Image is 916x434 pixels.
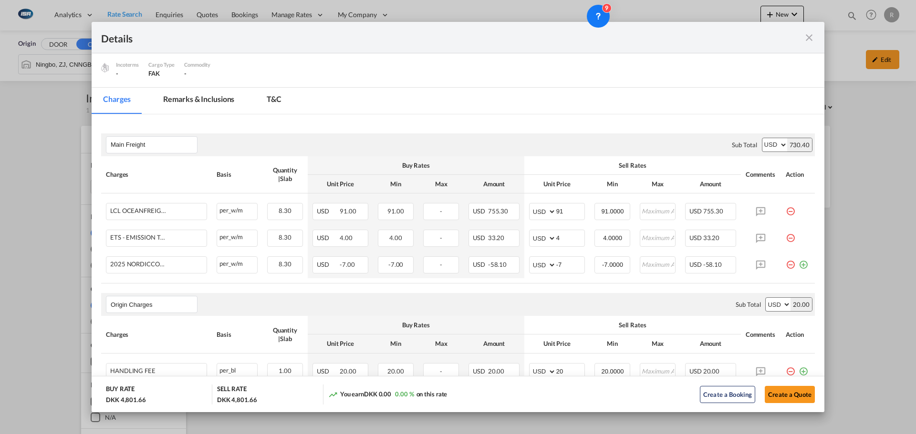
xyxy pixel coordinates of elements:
md-icon: icon-minus-circle-outline red-400-fg pt-7 [786,256,795,266]
span: 4.00 [340,234,353,242]
th: Comments [741,156,781,193]
span: 20.00 [340,367,356,375]
div: 730.40 [787,138,812,151]
th: Max [635,334,680,353]
span: 20.00 [703,367,720,375]
md-tab-item: T&C [255,88,293,114]
input: 4 [556,230,584,244]
span: -58.10 [488,261,507,268]
th: Amount [464,334,524,353]
span: USD [473,261,487,268]
span: 755.30 [488,207,508,215]
span: - [440,261,442,268]
md-icon: icon-minus-circle-outline red-400-fg pt-7 [786,230,795,239]
span: 8.30 [279,233,291,241]
span: USD [317,261,339,268]
th: Unit Price [308,175,373,193]
div: per_bl [217,363,257,375]
md-icon: icon-trending-up [328,390,338,399]
div: Basis [217,330,258,339]
div: Buy Rates [312,321,520,329]
th: Action [781,156,815,193]
input: -7 [556,257,584,271]
div: Incoterms [116,61,139,69]
div: Commodity [184,61,210,69]
div: You earn on this rate [328,390,448,400]
md-icon: icon-close fg-AAA8AD m-0 cursor [803,32,815,43]
input: Minimum Amount [595,203,630,218]
div: Quantity | Slab [267,326,303,343]
div: Basis [217,170,258,179]
div: per_w/m [217,257,257,269]
span: USD [473,234,487,242]
span: USD [689,207,702,215]
div: per_w/m [217,230,257,242]
img: cargo.png [100,62,110,73]
span: - [440,207,442,215]
div: 20.00 [791,298,812,311]
div: Charges [106,170,207,179]
span: USD [473,367,487,375]
span: 1.00 [279,367,291,374]
span: - [440,367,442,375]
th: Amount [680,175,741,193]
input: Minimum Amount [595,363,630,378]
th: Unit Price [308,334,373,353]
div: LCL OCEANFREIGHT [110,207,167,214]
th: Unit Price [524,334,590,353]
span: USD [317,207,339,215]
input: Minimum Amount [595,230,630,244]
span: 91.00 [387,207,404,215]
span: USD [689,234,702,242]
input: Maximum Amount [641,363,675,378]
md-tab-item: Charges [92,88,142,114]
div: Quantity | Slab [267,166,303,183]
span: -7.00 [340,261,355,268]
div: DKK 4,801.66 [217,395,257,404]
md-icon: icon-minus-circle-outline red-400-fg pt-7 [786,363,795,373]
th: Min [590,175,635,193]
th: Max [635,175,680,193]
span: -7.00 [388,261,404,268]
span: 20.00 [387,367,404,375]
span: 20.00 [488,367,505,375]
input: Maximum Amount [641,257,675,271]
span: USD [689,261,702,268]
input: Minimum Amount [595,257,630,271]
th: Max [418,175,464,193]
span: USD [317,367,339,375]
span: 0.00 % [395,390,414,398]
th: Min [373,175,418,193]
th: Max [418,334,464,353]
th: Amount [464,175,524,193]
div: Buy Rates [312,161,520,170]
md-icon: icon-plus-circle-outline green-400-fg [799,363,808,373]
md-pagination-wrapper: Use the left and right arrow keys to navigate between tabs [92,88,302,114]
div: FAK [148,69,175,78]
div: Details [101,31,743,43]
md-dialog: Port of Loading ... [92,22,824,413]
span: DKK 0.00 [364,390,391,398]
span: 4.00 [389,234,402,242]
span: - [184,70,187,77]
th: Comments [741,316,781,353]
span: USD [689,367,702,375]
th: Action [781,316,815,353]
input: 91 [556,203,584,218]
span: USD [473,207,487,215]
div: Sub Total [732,141,757,149]
input: Maximum Amount [641,203,675,218]
th: Min [590,334,635,353]
th: Unit Price [524,175,590,193]
span: 33.20 [488,234,505,242]
div: Sell Rates [529,321,736,329]
input: Leg Name [111,138,197,152]
span: USD [317,234,339,242]
div: SELL RATE [217,384,247,395]
button: Create a Quote [765,386,815,403]
div: Cargo Type [148,61,175,69]
th: Amount [680,334,741,353]
span: 8.30 [279,207,291,214]
div: DKK 4,801.66 [106,395,146,404]
span: - [440,234,442,242]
